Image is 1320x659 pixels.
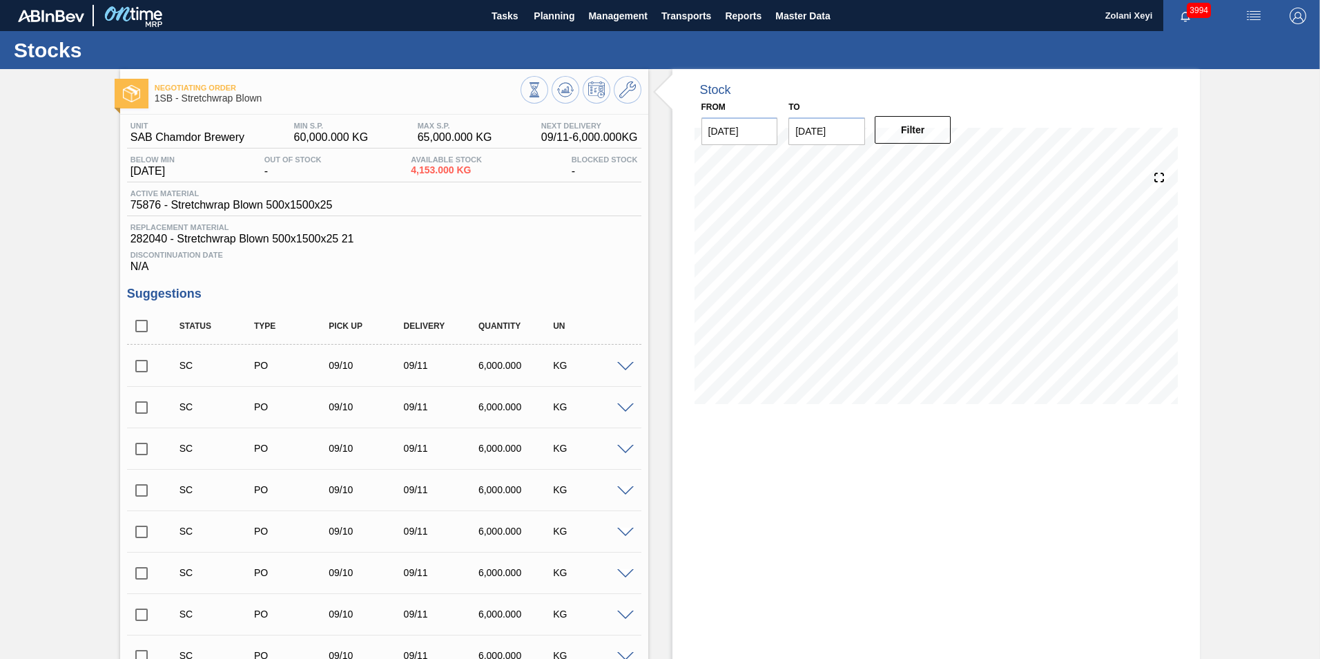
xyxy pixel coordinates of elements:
[661,8,711,24] span: Transports
[400,609,484,620] div: 09/11/2025
[251,609,334,620] div: Purchase order
[475,526,559,537] div: 6,000.000
[1245,8,1262,24] img: userActions
[521,76,548,104] button: Stocks Overview
[550,360,633,371] div: KG
[325,321,409,331] div: Pick up
[725,8,761,24] span: Reports
[400,443,484,454] div: 09/11/2025
[418,122,492,130] span: MAX S.P.
[411,155,482,164] span: Available Stock
[701,117,778,145] input: mm/dd/yyyy
[788,117,865,145] input: mm/dd/yyyy
[251,401,334,412] div: Purchase order
[130,165,175,178] span: [DATE]
[130,131,244,144] span: SAB Chamdor Brewery
[176,401,260,412] div: Suggestion Created
[123,85,140,102] img: Ícone
[325,360,409,371] div: 09/10/2025
[400,321,484,331] div: Delivery
[130,233,638,245] span: 282040 - Stretchwrap Blown 500x1500x25 21
[130,189,333,198] span: Active Material
[400,401,484,412] div: 09/11/2025
[701,102,726,112] label: From
[127,245,641,273] div: N/A
[1187,3,1211,18] span: 3994
[775,8,830,24] span: Master Data
[261,155,325,178] div: -
[130,223,638,231] span: Replacement Material
[550,484,633,495] div: KG
[550,401,633,412] div: KG
[550,609,633,620] div: KG
[325,443,409,454] div: 09/10/2025
[400,484,484,495] div: 09/11/2025
[176,321,260,331] div: Status
[251,443,334,454] div: Purchase order
[588,8,648,24] span: Management
[475,321,559,331] div: Quantity
[550,526,633,537] div: KG
[176,360,260,371] div: Suggestion Created
[130,199,333,211] span: 75876 - Stretchwrap Blown 500x1500x25
[251,321,334,331] div: Type
[400,360,484,371] div: 09/11/2025
[583,76,610,104] button: Schedule Inventory
[127,287,641,301] h3: Suggestions
[700,83,731,97] div: Stock
[14,42,259,58] h1: Stocks
[550,321,633,331] div: UN
[325,526,409,537] div: 09/10/2025
[475,567,559,578] div: 6,000.000
[550,567,633,578] div: KG
[475,401,559,412] div: 6,000.000
[325,401,409,412] div: 09/10/2025
[541,122,638,130] span: Next Delivery
[475,609,559,620] div: 6,000.000
[572,155,638,164] span: Blocked Stock
[875,116,951,144] button: Filter
[325,609,409,620] div: 09/10/2025
[251,484,334,495] div: Purchase order
[400,567,484,578] div: 09/11/2025
[130,122,244,130] span: Unit
[614,76,641,104] button: Go to Master Data / General
[475,484,559,495] div: 6,000.000
[325,567,409,578] div: 09/10/2025
[325,484,409,495] div: 09/10/2025
[130,155,175,164] span: Below Min
[1163,6,1207,26] button: Notifications
[176,484,260,495] div: Suggestion Created
[251,360,334,371] div: Purchase order
[475,360,559,371] div: 6,000.000
[18,10,84,22] img: TNhmsLtSVTkK8tSr43FrP2fwEKptu5GPRR3wAAAABJRU5ErkJggg==
[534,8,574,24] span: Planning
[264,155,322,164] span: Out Of Stock
[550,443,633,454] div: KG
[788,102,799,112] label: to
[294,131,369,144] span: 60,000.000 KG
[294,122,369,130] span: MIN S.P.
[251,526,334,537] div: Purchase order
[418,131,492,144] span: 65,000.000 KG
[155,84,521,92] span: Negotiating Order
[176,609,260,620] div: Suggestion Created
[489,8,520,24] span: Tasks
[475,443,559,454] div: 6,000.000
[176,526,260,537] div: Suggestion Created
[552,76,579,104] button: Update Chart
[1290,8,1306,24] img: Logout
[251,567,334,578] div: Purchase order
[568,155,641,178] div: -
[411,165,482,175] span: 4,153.000 KG
[176,443,260,454] div: Suggestion Created
[400,526,484,537] div: 09/11/2025
[130,251,638,259] span: Discontinuation Date
[176,567,260,578] div: Suggestion Created
[155,93,521,104] span: 1SB - Stretchwrap Blown
[541,131,638,144] span: 09/11 - 6,000.000 KG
